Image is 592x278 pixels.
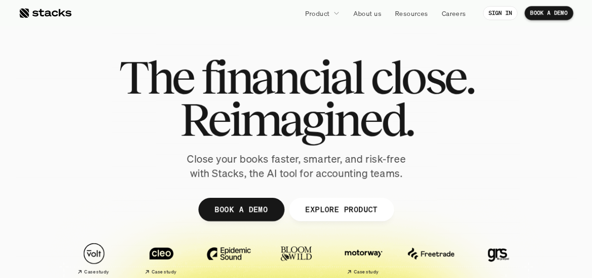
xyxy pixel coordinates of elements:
a: Careers [436,5,472,22]
span: The [119,56,193,98]
span: close. [371,56,474,98]
p: Close your books faster, smarter, and risk-free with Stacks, the AI tool for accounting teams. [179,152,413,181]
a: EXPLORE PRODUCT [289,198,394,221]
p: Resources [395,8,428,18]
a: BOOK A DEMO [525,6,573,20]
a: About us [348,5,387,22]
h2: Case study [152,269,176,275]
a: Resources [389,5,434,22]
p: EXPLORE PRODUCT [305,203,378,216]
h2: Case study [354,269,379,275]
p: BOOK A DEMO [530,10,568,16]
p: Product [305,8,330,18]
a: BOOK A DEMO [198,198,284,221]
p: SIGN IN [489,10,512,16]
span: Reimagined. [179,98,413,141]
h2: Case study [84,269,109,275]
p: Careers [442,8,466,18]
p: BOOK A DEMO [214,203,268,216]
a: SIGN IN [483,6,518,20]
p: About us [353,8,381,18]
span: financial [201,56,363,98]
